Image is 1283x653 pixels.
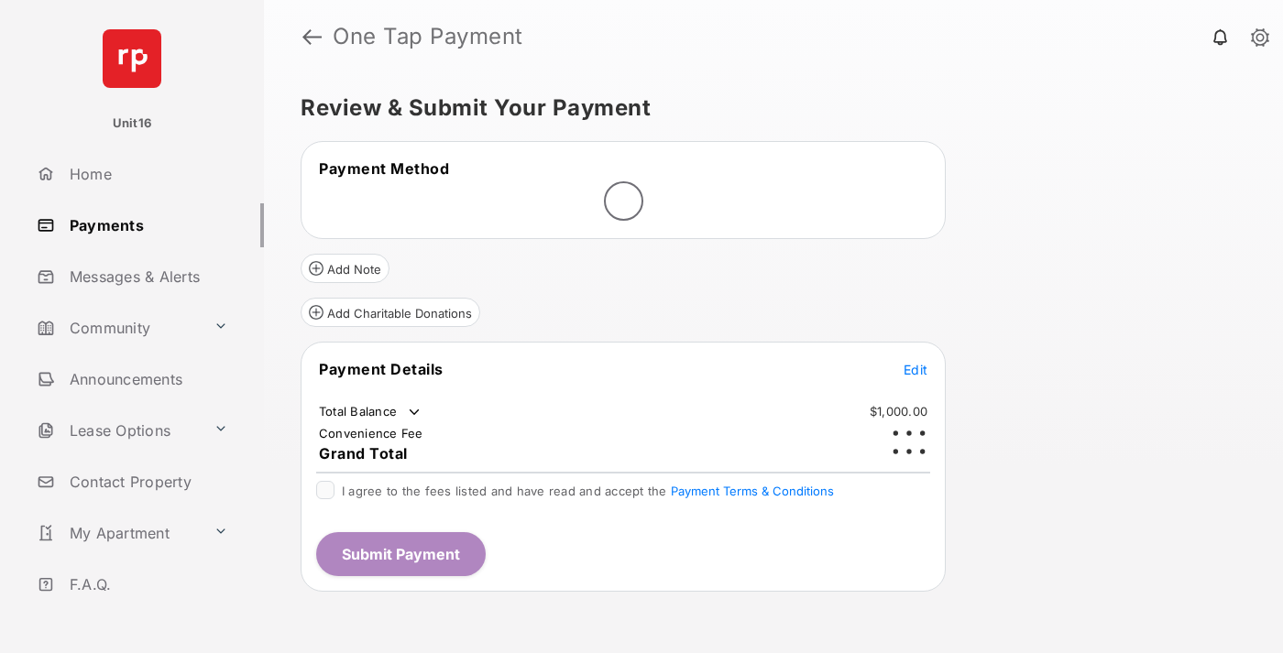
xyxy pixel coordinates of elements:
[319,444,408,463] span: Grand Total
[29,306,206,350] a: Community
[29,255,264,299] a: Messages & Alerts
[29,408,206,452] a: Lease Options
[29,152,264,196] a: Home
[29,357,264,401] a: Announcements
[301,97,1232,119] h5: Review & Submit Your Payment
[333,26,523,48] strong: One Tap Payment
[113,114,152,133] p: Unit16
[301,298,480,327] button: Add Charitable Donations
[319,159,449,178] span: Payment Method
[103,29,161,88] img: svg+xml;base64,PHN2ZyB4bWxucz0iaHR0cDovL3d3dy53My5vcmcvMjAwMC9zdmciIHdpZHRoPSI2NCIgaGVpZ2h0PSI2NC...
[671,484,834,498] button: I agree to the fees listed and have read and accept the
[316,532,486,576] button: Submit Payment
[318,403,423,421] td: Total Balance
[904,362,927,377] span: Edit
[29,511,206,555] a: My Apartment
[318,425,424,441] td: Convenience Fee
[29,562,264,606] a: F.A.Q.
[869,403,928,419] td: $1,000.00
[29,203,264,247] a: Payments
[301,254,389,283] button: Add Note
[319,360,444,378] span: Payment Details
[342,484,834,498] span: I agree to the fees listed and have read and accept the
[29,460,264,504] a: Contact Property
[904,360,927,378] button: Edit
